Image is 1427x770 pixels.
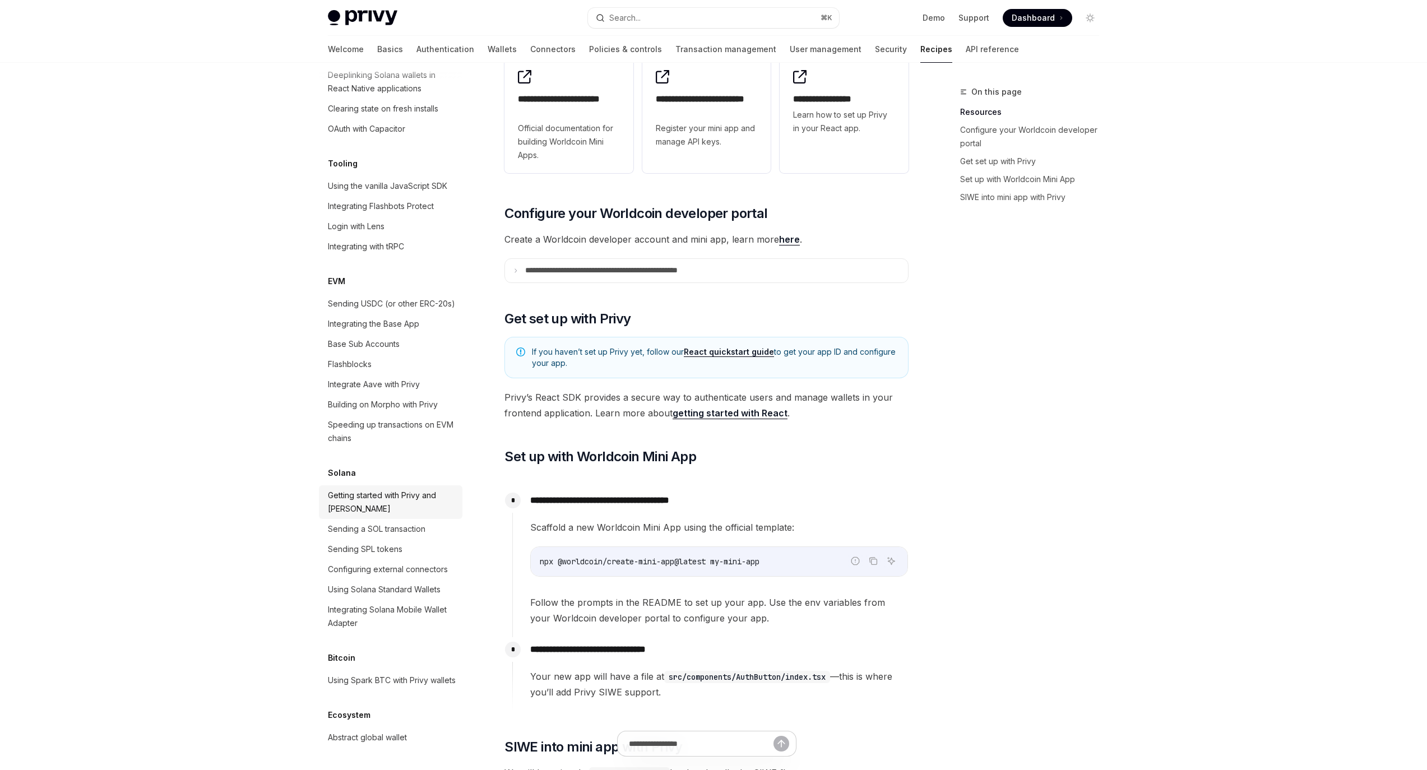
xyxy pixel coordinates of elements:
[328,240,404,253] div: Integrating with tRPC
[319,65,462,99] a: Deeplinking Solana wallets in React Native applications
[884,554,898,568] button: Ask AI
[516,347,525,356] svg: Note
[532,346,897,369] span: If you haven’t set up Privy yet, follow our to get your app ID and configure your app.
[319,600,462,633] a: Integrating Solana Mobile Wallet Adapter
[675,36,776,63] a: Transaction management
[328,563,448,576] div: Configuring external connectors
[875,36,907,63] a: Security
[1003,9,1072,27] a: Dashboard
[319,236,462,257] a: Integrating with tRPC
[328,418,456,445] div: Speeding up transactions on EVM chains
[319,539,462,559] a: Sending SPL tokens
[319,176,462,196] a: Using the vanilla JavaScript SDK
[416,36,474,63] a: Authentication
[540,556,759,567] span: npx @worldcoin/create-mini-app@latest my-mini-app
[328,200,434,213] div: Integrating Flashbots Protect
[504,205,767,222] span: Configure your Worldcoin developer portal
[319,354,462,374] a: Flashblocks
[328,731,407,744] div: Abstract global wallet
[377,36,403,63] a: Basics
[966,36,1019,63] a: API reference
[609,11,641,25] div: Search...
[328,317,419,331] div: Integrating the Base App
[319,485,462,519] a: Getting started with Privy and [PERSON_NAME]
[328,378,420,391] div: Integrate Aave with Privy
[319,119,462,139] a: OAuth with Capacitor
[821,13,832,22] span: ⌘ K
[1081,9,1099,27] button: Toggle dark mode
[866,554,881,568] button: Copy the contents from the code block
[319,99,462,119] a: Clearing state on fresh installs
[328,36,364,63] a: Welcome
[319,374,462,395] a: Integrate Aave with Privy
[656,122,758,149] span: Register your mini app and manage API keys.
[328,674,456,687] div: Using Spark BTC with Privy wallets
[530,36,576,63] a: Connectors
[664,671,830,683] code: src/components/AuthButton/index.tsx
[488,36,517,63] a: Wallets
[328,220,384,233] div: Login with Lens
[319,727,462,748] a: Abstract global wallet
[319,415,462,448] a: Speeding up transactions on EVM chains
[319,559,462,579] a: Configuring external connectors
[319,395,462,415] a: Building on Morpho with Privy
[328,337,400,351] div: Base Sub Accounts
[1012,12,1055,24] span: Dashboard
[518,122,620,162] span: Official documentation for building Worldcoin Mini Apps.
[319,196,462,216] a: Integrating Flashbots Protect
[960,152,1108,170] a: Get set up with Privy
[530,519,908,535] span: Scaffold a new Worldcoin Mini App using the official template:
[504,231,909,247] span: Create a Worldcoin developer account and mini app, learn more .
[923,12,945,24] a: Demo
[319,294,462,314] a: Sending USDC (or other ERC-20s)
[319,314,462,334] a: Integrating the Base App
[530,595,908,626] span: Follow the prompts in the README to set up your app. Use the env variables from your Worldcoin de...
[673,407,787,419] a: getting started with React
[960,103,1108,121] a: Resources
[319,579,462,600] a: Using Solana Standard Wallets
[328,489,456,516] div: Getting started with Privy and [PERSON_NAME]
[504,310,631,328] span: Get set up with Privy
[958,12,989,24] a: Support
[328,68,456,95] div: Deeplinking Solana wallets in React Native applications
[779,234,800,245] a: here
[328,522,425,536] div: Sending a SOL transaction
[790,36,861,63] a: User management
[328,398,438,411] div: Building on Morpho with Privy
[328,297,455,310] div: Sending USDC (or other ERC-20s)
[319,216,462,236] a: Login with Lens
[328,358,372,371] div: Flashblocks
[328,179,447,193] div: Using the vanilla JavaScript SDK
[504,389,909,421] span: Privy’s React SDK provides a secure way to authenticate users and manage wallets in your frontend...
[960,188,1108,206] a: SIWE into mini app with Privy
[328,466,356,480] h5: Solana
[793,108,895,135] span: Learn how to set up Privy in your React app.
[848,554,863,568] button: Report incorrect code
[328,102,438,115] div: Clearing state on fresh installs
[589,36,662,63] a: Policies & controls
[328,542,402,556] div: Sending SPL tokens
[684,347,774,357] a: React quickstart guide
[588,8,839,28] button: Search...⌘K
[629,731,773,756] input: Ask a question...
[328,10,397,26] img: light logo
[773,736,789,752] button: Send message
[530,669,908,700] span: Your new app will have a file at —this is where you’ll add Privy SIWE support.
[920,36,952,63] a: Recipes
[960,121,1108,152] a: Configure your Worldcoin developer portal
[328,275,345,288] h5: EVM
[328,708,370,722] h5: Ecosystem
[504,448,696,466] span: Set up with Worldcoin Mini App
[319,670,462,690] a: Using Spark BTC with Privy wallets
[319,334,462,354] a: Base Sub Accounts
[328,122,405,136] div: OAuth with Capacitor
[328,603,456,630] div: Integrating Solana Mobile Wallet Adapter
[319,519,462,539] a: Sending a SOL transaction
[971,85,1022,99] span: On this page
[328,651,355,665] h5: Bitcoin
[960,170,1108,188] a: Set up with Worldcoin Mini App
[328,583,441,596] div: Using Solana Standard Wallets
[328,157,358,170] h5: Tooling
